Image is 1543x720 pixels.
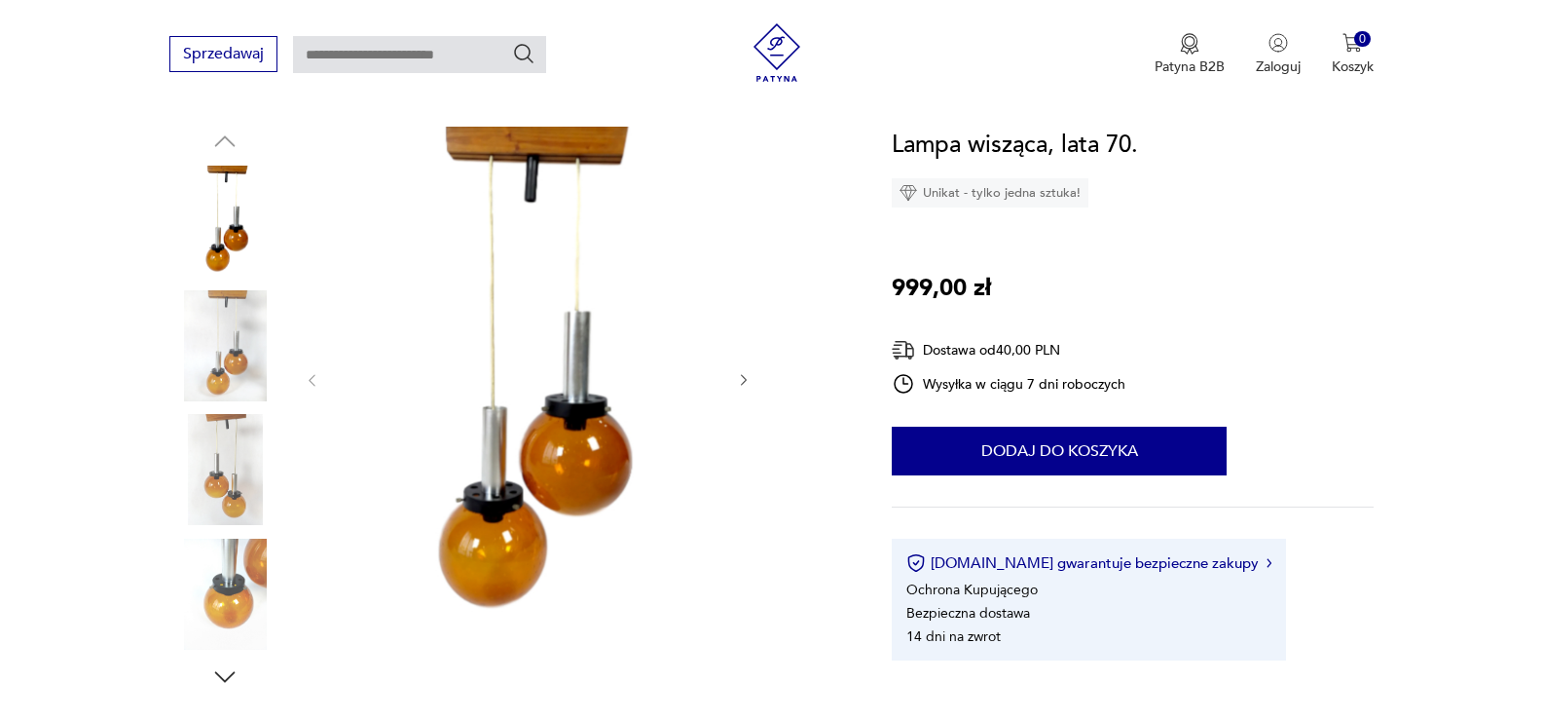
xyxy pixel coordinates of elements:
[169,414,280,525] img: Zdjęcie produktu Lampa wisząca, lata 70.
[169,290,280,401] img: Zdjęcie produktu Lampa wisząca, lata 70.
[512,42,535,65] button: Szukaj
[1155,33,1225,76] a: Ikona medaluPatyna B2B
[1155,33,1225,76] button: Patyna B2B
[892,270,991,307] p: 999,00 zł
[892,127,1138,164] h1: Lampa wisząca, lata 70.
[748,23,806,82] img: Patyna - sklep z meblami i dekoracjami vintage
[169,539,280,650] img: Zdjęcie produktu Lampa wisząca, lata 70.
[340,127,716,631] img: Zdjęcie produktu Lampa wisząca, lata 70.
[900,184,917,202] img: Ikona diamentu
[1268,33,1288,53] img: Ikonka użytkownika
[892,372,1125,396] div: Wysyłka w ciągu 7 dni roboczych
[892,338,915,362] img: Ikona dostawy
[1256,57,1301,76] p: Zaloguj
[1332,33,1374,76] button: 0Koszyk
[169,36,277,72] button: Sprzedawaj
[1267,558,1272,568] img: Ikona strzałki w prawo
[906,627,1001,646] li: 14 dni na zwrot
[1354,31,1371,48] div: 0
[1180,33,1199,55] img: Ikona medalu
[892,427,1227,475] button: Dodaj do koszyka
[906,553,1271,573] button: [DOMAIN_NAME] gwarantuje bezpieczne zakupy
[906,553,926,573] img: Ikona certyfikatu
[1256,33,1301,76] button: Zaloguj
[169,49,277,62] a: Sprzedawaj
[1342,33,1362,53] img: Ikona koszyka
[1155,57,1225,76] p: Patyna B2B
[892,338,1125,362] div: Dostawa od 40,00 PLN
[892,178,1088,208] div: Unikat - tylko jedna sztuka!
[906,581,1038,599] li: Ochrona Kupującego
[1332,57,1374,76] p: Koszyk
[169,166,280,277] img: Zdjęcie produktu Lampa wisząca, lata 70.
[906,604,1030,623] li: Bezpieczna dostawa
